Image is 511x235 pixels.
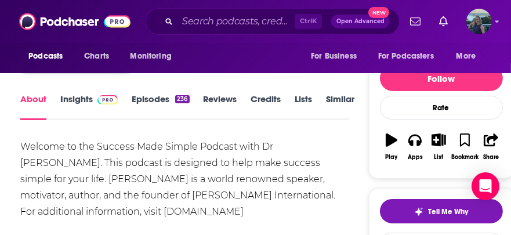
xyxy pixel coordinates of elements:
button: open menu [448,45,491,67]
button: open menu [303,45,371,67]
input: Search podcasts, credits, & more... [177,12,295,31]
div: 236 [175,95,189,103]
a: Show notifications dropdown [405,12,425,31]
div: Bookmark [451,154,479,161]
a: Show notifications dropdown [434,12,452,31]
div: Search podcasts, credits, & more... [146,8,400,35]
button: tell me why sparkleTell Me Why [380,199,503,223]
button: Apps [403,126,427,168]
div: Share [483,154,499,161]
img: Podchaser - Follow, Share and Rate Podcasts [19,10,131,32]
div: Open Intercom Messenger [472,172,499,200]
a: Reviews [204,93,237,120]
button: open menu [371,45,451,67]
span: Open Advanced [336,19,385,24]
div: Welcome to the Success Made Simple Podcast with Dr [PERSON_NAME]. This podcast is designed to hel... [20,139,349,220]
button: Play [380,126,404,168]
button: Bookmark [451,126,479,168]
div: Play [385,154,397,161]
button: Share [479,126,503,168]
span: For Business [311,48,357,64]
span: More [456,48,476,64]
button: List [427,126,451,168]
span: New [368,7,389,18]
span: Monitoring [130,48,171,64]
img: User Profile [466,9,492,34]
span: Tell Me Why [428,207,468,216]
button: open menu [122,45,186,67]
button: Show profile menu [466,9,492,34]
span: Podcasts [28,48,63,64]
a: Episodes236 [132,93,189,120]
span: Ctrl K [295,14,322,29]
a: Charts [77,45,116,67]
div: Rate [380,96,503,120]
img: Podchaser Pro [97,95,118,104]
a: Credits [251,93,281,120]
button: Open AdvancedNew [331,15,390,28]
a: InsightsPodchaser Pro [60,93,118,120]
button: open menu [20,45,78,67]
div: List [434,154,443,161]
a: Lists [295,93,313,120]
button: Follow [380,66,503,91]
span: Charts [84,48,109,64]
img: tell me why sparkle [414,207,423,216]
span: For Podcasters [378,48,434,64]
a: About [20,93,46,120]
div: Apps [408,154,423,161]
a: Similar [327,93,355,120]
span: Logged in as kelli0108 [466,9,492,34]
